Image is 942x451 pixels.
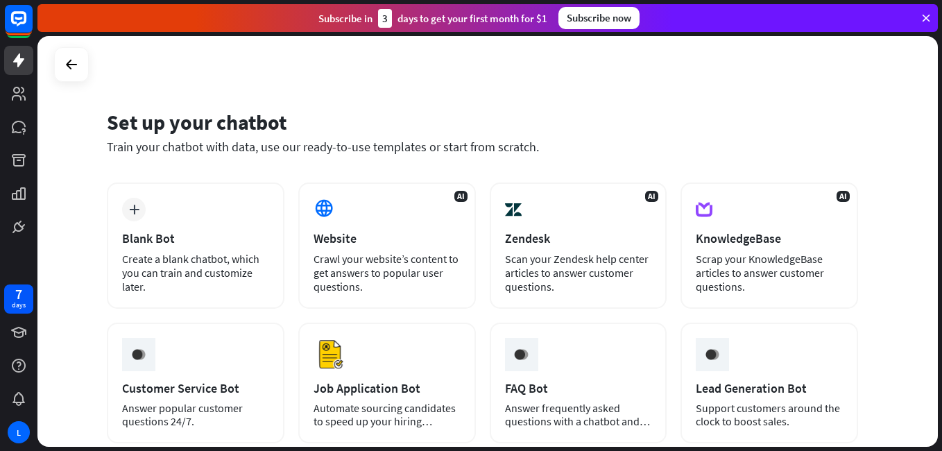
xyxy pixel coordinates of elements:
div: 3 [378,9,392,28]
div: Answer frequently asked questions with a chatbot and save your time. [505,402,652,428]
span: AI [454,191,468,202]
i: plus [129,205,139,214]
div: Set up your chatbot [107,109,858,135]
div: Blank Bot [122,230,269,246]
span: AI [837,191,850,202]
div: Lead Generation Bot [696,380,843,396]
div: Customer Service Bot [122,380,269,396]
div: Subscribe now [558,7,640,29]
div: Website [314,230,461,246]
img: ceee058c6cabd4f577f8.gif [699,341,726,368]
div: 7 [15,288,22,300]
div: Subscribe in days to get your first month for $1 [318,9,547,28]
div: KnowledgeBase [696,230,843,246]
div: Create a blank chatbot, which you can train and customize later. [122,252,269,293]
div: Answer popular customer questions 24/7. [122,402,269,428]
div: Zendesk [505,230,652,246]
div: Train your chatbot with data, use our ready-to-use templates or start from scratch. [107,139,858,155]
div: FAQ Bot [505,380,652,396]
div: L [8,421,30,443]
a: 7 days [4,284,33,314]
span: AI [645,191,658,202]
div: Scan your Zendesk help center articles to answer customer questions. [505,252,652,293]
div: Support customers around the clock to boost sales. [696,402,843,428]
div: Automate sourcing candidates to speed up your hiring process. [314,402,461,428]
div: Crawl your website’s content to get answers to popular user questions. [314,252,461,293]
img: ceee058c6cabd4f577f8.gif [508,341,534,368]
div: Job Application Bot [314,380,461,396]
div: Scrap your KnowledgeBase articles to answer customer questions. [696,252,843,293]
img: ceee058c6cabd4f577f8.gif [126,341,152,368]
div: days [12,300,26,310]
